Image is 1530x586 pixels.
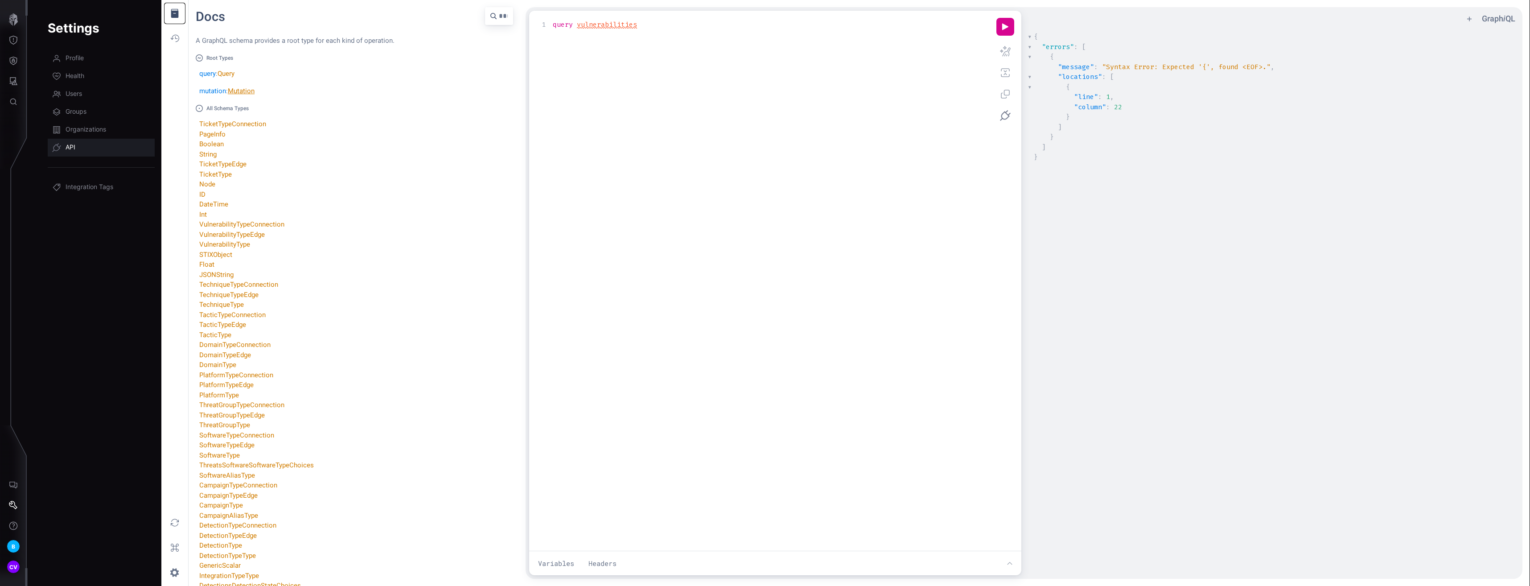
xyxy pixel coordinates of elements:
a: TacticTypeConnection [199,311,266,319]
a: SoftwareTypeEdge [199,441,255,449]
span: query [199,70,216,78]
span: [ [1082,42,1086,51]
div: Root Types [196,54,513,62]
a: TechniqueTypeConnection [199,281,278,289]
div: : [199,69,513,79]
span: : [1094,62,1098,71]
div: : [199,86,513,96]
span: mutation [199,87,226,95]
a: IntegrationTypeType [199,572,259,580]
ul: Select active operation [526,13,536,24]
a: DetectionTypeEdge [199,532,257,540]
a: API [48,139,155,157]
div: All Schema Types [196,105,513,112]
section: Result Window [1027,30,1519,575]
a: TicketType [199,170,232,178]
a: Int [199,210,207,219]
a: SoftwareAliasType [199,471,255,479]
button: Show History [165,29,185,48]
a: JSONString [199,271,234,279]
button: Hide Documentation Explorer [165,4,185,23]
a: ThreatGroupType [199,421,250,429]
button: Select Endpoint [996,107,1014,124]
a: ThreatGroupTypeEdge [199,411,265,419]
h1: Settings [48,20,1510,36]
button: Merge fragments into query (Shift-Ctrl-M) [996,64,1014,82]
span: query [553,20,573,29]
a: CampaignAliasType [199,512,258,520]
span: "line" [1074,92,1098,101]
span: B [12,542,15,551]
span: API [66,143,75,152]
a: Groups [48,103,155,121]
a: DetectionTypeConnection [199,521,276,529]
a: ThreatsSoftwareSoftwareTypeChoices [199,461,314,469]
span: "Syntax Error: Expected '{', found <EOF>." [1102,62,1271,71]
span: : [1106,103,1110,111]
a: TicketTypeEdge [199,160,247,168]
a: CampaignTypeConnection [199,481,277,489]
span: "errors" [1042,42,1074,51]
span: "locations" [1058,72,1102,81]
a: Users [48,85,155,103]
a: DateTime [199,200,228,208]
a: String [199,150,217,158]
span: : [1102,72,1106,81]
button: Show editor tools [1002,555,1018,572]
span: Integration Tags [66,183,113,192]
a: DetectionType [199,541,242,549]
span: 1 [1106,92,1110,101]
button: Re-fetch GraphQL schema [165,513,185,532]
a: SoftwareTypeConnection [199,431,274,439]
span: Health [66,72,84,81]
a: STIXObject [199,251,232,259]
button: Execute query (Ctrl-Enter) [996,18,1014,36]
button: B [0,536,26,557]
a: TacticTypeEdge [199,321,246,329]
a: PlatformTypeEdge [199,381,254,389]
span: { [1066,83,1070,91]
span: Groups [66,107,86,116]
p: A GraphQL schema provides a root type for each kind of operation. [196,36,513,46]
em: i [1503,14,1505,23]
a: Mutation [228,87,255,95]
a: TechniqueType [199,301,244,309]
a: DomainTypeConnection [199,341,271,349]
a: ThreatGroupTypeConnection [199,401,284,409]
span: Users [66,90,82,99]
a: CampaignType [199,501,243,509]
a: VulnerabilityTypeConnection [199,220,284,228]
span: CV [9,562,18,572]
a: TacticType [199,331,231,339]
span: ] [1058,123,1062,132]
span: : [1098,92,1102,101]
button: CV [0,557,26,577]
a: Boolean [199,140,224,148]
button: Prettify query (Shift-Ctrl-P) [996,42,1014,60]
a: CampaignTypeEdge [199,491,258,499]
a: Integration Tags [48,178,155,196]
span: : [1074,42,1078,51]
a: Query [218,70,234,78]
a: GenericScalar [199,561,241,569]
a: Float [199,260,214,268]
a: PlatformType [199,391,239,399]
a: VulnerabilityType [199,240,250,248]
a: TicketTypeConnection [199,120,266,128]
div: 1 [536,20,546,30]
span: { [1034,32,1038,41]
span: } [1066,112,1070,121]
a: Profile [48,50,155,67]
span: Organizations [66,125,106,134]
a: PageInfo [199,130,226,138]
span: [ [1110,72,1114,81]
button: Variables [533,555,580,572]
div: Editor Commands [996,18,1014,544]
span: Profile [66,54,84,63]
div: Docs [196,7,225,27]
span: "column" [1074,103,1106,111]
a: DomainTypeEdge [199,351,251,359]
a: Node [199,180,215,188]
a: SoftwareType [199,451,240,459]
span: , [1110,92,1114,101]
